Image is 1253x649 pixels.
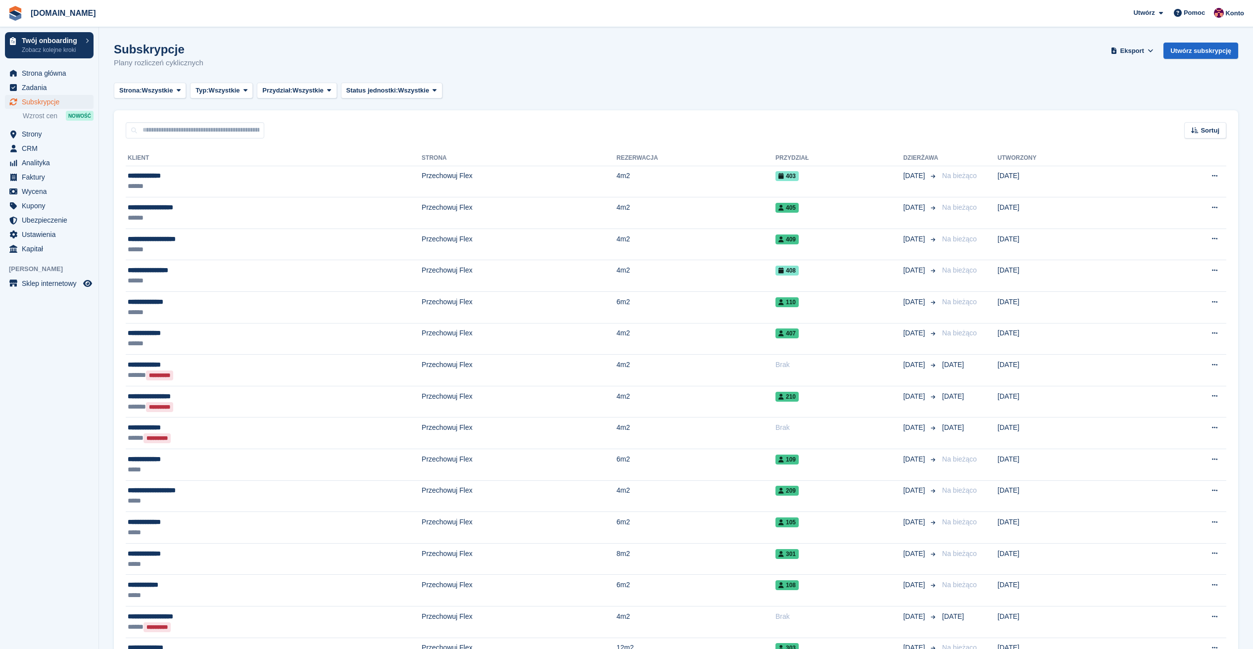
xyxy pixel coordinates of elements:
[422,417,617,449] td: Przechowuj Flex
[998,323,1147,355] td: [DATE]
[903,328,927,338] span: [DATE]
[422,355,617,386] td: Przechowuj Flex
[998,543,1147,575] td: [DATE]
[775,392,799,402] span: 210
[942,172,977,180] span: Na bieżąco
[1133,8,1155,18] span: Utwórz
[22,170,81,184] span: Faktury
[617,260,775,292] td: 4m2
[22,95,81,109] span: Subskrypcje
[775,517,799,527] span: 105
[1163,43,1238,59] a: Utwórz subskrypcję
[903,454,927,464] span: [DATE]
[998,355,1147,386] td: [DATE]
[903,611,927,622] span: [DATE]
[903,580,927,590] span: [DATE]
[1214,8,1224,18] img: Mateusz Kacwin
[942,361,964,369] span: [DATE]
[903,150,938,166] th: Dzierżawa
[775,328,799,338] span: 407
[775,486,799,496] span: 209
[292,86,324,95] span: Wszystkie
[775,611,903,622] div: Brak
[5,277,94,290] a: menu
[617,150,775,166] th: Rezerwacja
[422,292,617,324] td: Przechowuj Flex
[5,81,94,94] a: menu
[422,166,617,197] td: Przechowuj Flex
[775,360,903,370] div: Brak
[903,265,927,276] span: [DATE]
[142,86,173,95] span: Wszystkie
[422,575,617,606] td: Przechowuj Flex
[617,386,775,417] td: 4m2
[942,203,977,211] span: Na bieżąco
[775,455,799,464] span: 109
[617,355,775,386] td: 4m2
[422,260,617,292] td: Przechowuj Flex
[903,422,927,433] span: [DATE]
[942,455,977,463] span: Na bieżąco
[1201,126,1219,136] span: Sortuj
[617,449,775,481] td: 6m2
[942,392,964,400] span: [DATE]
[114,43,203,56] h1: Subskrypcje
[998,260,1147,292] td: [DATE]
[998,449,1147,481] td: [DATE]
[114,57,203,69] p: Plany rozliczeń cyklicznych
[903,517,927,527] span: [DATE]
[1120,46,1144,56] span: Eksport
[5,170,94,184] a: menu
[346,86,398,95] span: Status jednostki:
[998,292,1147,324] td: [DATE]
[998,417,1147,449] td: [DATE]
[903,391,927,402] span: [DATE]
[617,543,775,575] td: 8m2
[998,575,1147,606] td: [DATE]
[422,449,617,481] td: Przechowuj Flex
[903,485,927,496] span: [DATE]
[23,111,57,121] span: Wzrost cen
[195,86,208,95] span: Typ:
[775,297,799,307] span: 110
[8,6,23,21] img: stora-icon-8386f47178a22dfd0bd8f6a31ec36ba5ce8667c1dd55bd0f319d3a0aa187defe.svg
[942,235,977,243] span: Na bieżąco
[775,171,799,181] span: 403
[422,197,617,229] td: Przechowuj Flex
[22,81,81,94] span: Zadania
[422,150,617,166] th: Strona
[617,166,775,197] td: 4m2
[422,480,617,512] td: Przechowuj Flex
[22,127,81,141] span: Strony
[5,242,94,256] a: menu
[775,203,799,213] span: 405
[903,234,927,244] span: [DATE]
[1184,8,1205,18] span: Pomoc
[262,86,292,95] span: Przydział:
[775,150,903,166] th: Przydział
[5,199,94,213] a: menu
[22,277,81,290] span: Sklep internetowy
[5,185,94,198] a: menu
[617,606,775,638] td: 4m2
[5,228,94,241] a: menu
[422,606,617,638] td: Przechowuj Flex
[422,323,617,355] td: Przechowuj Flex
[942,329,977,337] span: Na bieżąco
[775,234,799,244] span: 409
[398,86,429,95] span: Wszystkie
[903,297,927,307] span: [DATE]
[942,298,977,306] span: Na bieżąco
[5,156,94,170] a: menu
[942,423,964,431] span: [DATE]
[903,360,927,370] span: [DATE]
[22,46,81,54] p: Zobacz kolejne kroki
[22,228,81,241] span: Ustawienia
[422,512,617,544] td: Przechowuj Flex
[617,575,775,606] td: 6m2
[9,264,98,274] span: [PERSON_NAME]
[998,480,1147,512] td: [DATE]
[5,95,94,109] a: menu
[942,518,977,526] span: Na bieżąco
[5,141,94,155] a: menu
